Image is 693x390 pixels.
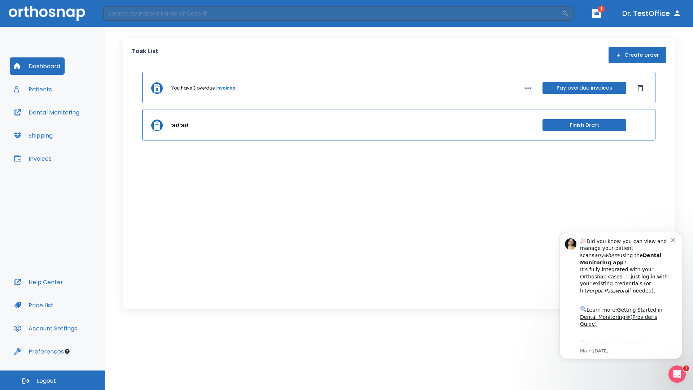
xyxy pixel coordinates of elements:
[683,365,689,371] span: 1
[10,150,56,167] button: Invoices
[103,6,562,21] input: Search by Patient Name or Case #
[10,273,67,291] button: Help Center
[609,47,666,63] button: Create order
[171,85,215,91] p: You have 3 overdue
[542,119,626,131] button: Finish Draft
[31,115,96,128] a: App Store
[10,296,58,314] button: Price List
[10,57,65,75] button: Dashboard
[216,85,235,91] a: invoices
[31,122,122,129] p: Message from Ma, sent 8w ago
[542,82,626,94] button: Pay overdue invoices
[549,225,693,363] iframe: Intercom notifications message
[10,127,57,144] button: Shipping
[598,5,605,13] span: 1
[10,343,68,360] button: Preferences
[171,122,188,129] p: test test
[635,82,646,94] button: Dismiss
[10,320,82,337] button: Account Settings
[10,81,56,98] button: Patients
[122,11,128,17] button: Dismiss notification
[31,113,122,150] div: Download the app: | ​ Let us know if you need help getting started!
[619,7,684,20] button: Dr. TestOffice
[37,377,56,385] span: Logout
[64,348,70,355] div: Tooltip anchor
[10,104,84,121] button: Dental Monitoring
[131,47,158,63] p: Task List
[9,6,85,21] img: Orthosnap
[668,365,686,383] iframe: Intercom live chat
